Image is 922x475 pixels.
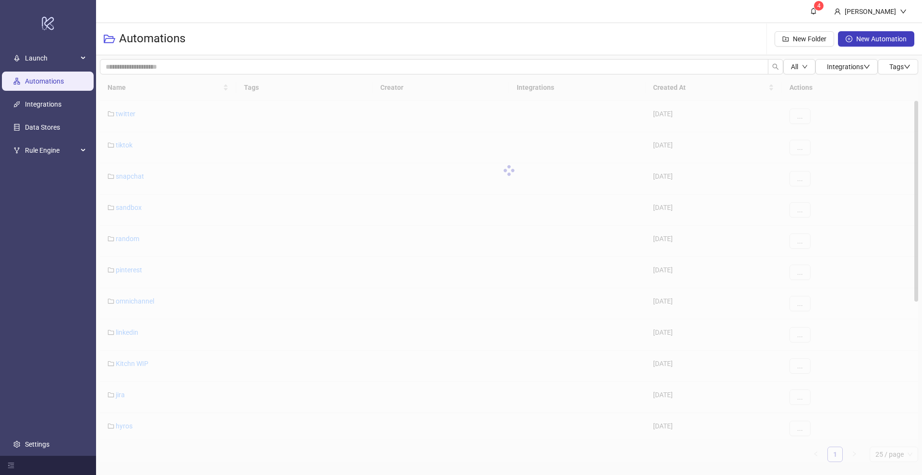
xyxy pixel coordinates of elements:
[25,100,61,108] a: Integrations
[25,141,78,160] span: Rule Engine
[834,8,841,15] span: user
[25,49,78,68] span: Launch
[904,63,910,70] span: down
[8,462,14,469] span: menu-fold
[802,64,808,70] span: down
[878,59,918,74] button: Tagsdown
[841,6,900,17] div: [PERSON_NAME]
[104,33,115,45] span: folder-open
[782,36,789,42] span: folder-add
[783,59,815,74] button: Alldown
[119,31,185,47] h3: Automations
[889,63,910,71] span: Tags
[815,59,878,74] button: Integrationsdown
[25,440,49,448] a: Settings
[817,2,821,9] span: 4
[775,31,834,47] button: New Folder
[13,147,20,154] span: fork
[838,31,914,47] button: New Automation
[856,35,907,43] span: New Automation
[772,63,779,70] span: search
[810,8,817,14] span: bell
[13,55,20,61] span: rocket
[793,35,826,43] span: New Folder
[25,77,64,85] a: Automations
[863,63,870,70] span: down
[827,63,870,71] span: Integrations
[814,1,824,11] sup: 4
[846,36,852,42] span: plus-circle
[900,8,907,15] span: down
[791,63,798,71] span: All
[25,123,60,131] a: Data Stores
